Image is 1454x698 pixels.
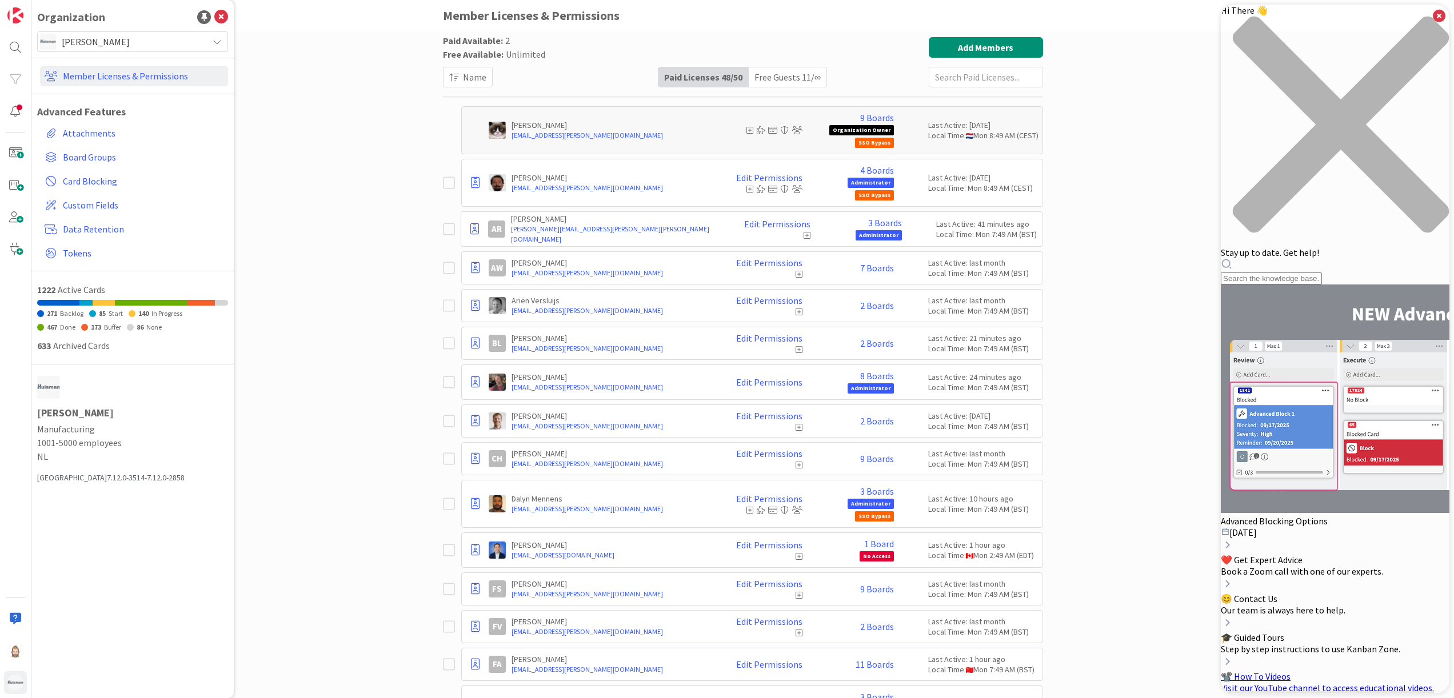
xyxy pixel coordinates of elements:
[928,616,1037,627] div: Last Active: last month
[512,540,711,550] p: [PERSON_NAME]
[928,183,1037,193] div: Local Time: Mon 8:49 AM (CEST)
[928,459,1037,469] div: Local Time: Mon 7:49 AM (BST)
[736,579,802,589] a: Edit Permissions
[489,122,506,139] img: Kv
[37,283,228,296] div: Active Cards
[512,504,711,514] a: [EMAIL_ADDRESS][PERSON_NAME][DOMAIN_NAME]
[512,421,711,431] a: [EMAIL_ADDRESS][PERSON_NAME][DOMAIN_NAME]
[856,230,902,240] span: Administrator
[736,448,802,459] a: Edit Permissions
[63,198,223,212] span: Custom Fields
[860,416,894,426] a: 2 Boards
[109,309,123,318] span: Start
[7,675,23,691] img: avatar
[860,371,894,381] a: 8 Boards
[63,246,223,260] span: Tokens
[511,224,719,244] a: [PERSON_NAME][EMAIL_ADDRESS][PERSON_NAME][PERSON_NAME][DOMAIN_NAME]
[928,130,1037,141] div: Local Time: Mon 8:49 AM (CEST)
[928,664,1037,675] div: Local Time: Mon 7:49 AM (BST)
[99,309,106,318] span: 85
[24,2,52,15] span: Support
[146,323,162,331] span: None
[37,436,228,450] span: 1001-5000 employees
[40,171,228,191] a: Card Blocking
[928,382,1037,392] div: Local Time: Mon 7:49 AM (BST)
[928,494,1037,504] div: Last Active: 10 hours ago
[463,70,486,84] span: Name
[505,35,510,46] span: 2
[860,263,894,273] a: 7 Boards
[936,229,1037,239] div: Local Time: Mon 7:49 AM (BST)
[489,541,506,559] img: DP
[63,150,223,164] span: Board Groups
[512,550,711,560] a: [EMAIL_ADDRESS][DOMAIN_NAME]
[40,243,228,263] a: Tokens
[37,9,105,26] div: Organization
[736,377,802,387] a: Edit Permissions
[928,448,1037,459] div: Last Active: last month
[37,407,228,419] h1: [PERSON_NAME]
[37,422,228,436] span: Manufacturing
[848,178,894,188] span: Administrator
[966,133,973,139] img: nl.png
[489,495,506,512] img: DM
[928,411,1037,421] div: Last Active: [DATE]
[928,120,1037,130] div: Last Active: [DATE]
[512,295,711,306] p: Ariën Versluijs
[928,333,1037,343] div: Last Active: 21 minutes ago
[40,195,228,215] a: Custom Fields
[104,323,121,331] span: Buffer
[860,338,894,348] a: 2 Boards
[512,268,711,278] a: [EMAIL_ADDRESS][PERSON_NAME][DOMAIN_NAME]
[489,580,506,597] div: FS
[40,123,228,143] a: Attachments
[928,268,1037,278] div: Local Time: Mon 7:49 AM (BST)
[40,66,228,86] a: Member Licenses & Permissions
[489,374,506,391] img: BF
[489,297,506,314] img: AV
[443,49,504,60] span: Free Available:
[506,49,545,60] span: Unlimited
[860,584,894,594] a: 9 Boards
[736,173,802,183] a: Edit Permissions
[512,183,711,193] a: [EMAIL_ADDRESS][PERSON_NAME][DOMAIN_NAME]
[489,618,506,635] div: FV
[848,499,894,509] span: Administrator
[489,259,506,276] div: AW
[489,335,506,352] div: BL
[855,138,894,148] span: SSO Bypass
[512,382,711,392] a: [EMAIL_ADDRESS][PERSON_NAME][DOMAIN_NAME]
[855,511,894,522] span: SSO Bypass
[512,579,711,589] p: [PERSON_NAME]
[62,34,202,50] span: [PERSON_NAME]
[929,37,1043,58] button: Add Members
[489,412,506,430] img: BO
[512,589,711,599] a: [EMAIL_ADDRESS][PERSON_NAME][DOMAIN_NAME]
[37,472,228,484] div: [GEOGRAPHIC_DATA] 7.12.0-3514-7.12.0-2858
[37,106,228,118] h1: Advanced Features
[512,654,711,664] p: [PERSON_NAME]
[489,450,506,467] div: CH
[91,323,101,331] span: 173
[138,309,149,318] span: 140
[37,340,51,351] span: 633
[860,551,894,561] span: No Access
[489,656,506,673] div: FA
[60,323,75,331] span: Done
[37,450,228,463] span: NL
[736,333,802,343] a: Edit Permissions
[928,372,1037,382] div: Last Active: 24 minutes ago
[512,448,711,459] p: [PERSON_NAME]
[749,67,826,87] div: Free Guests 11 / ∞
[60,309,83,318] span: Backlog
[860,486,894,496] a: 3 Boards
[47,323,57,331] span: 467
[47,309,57,318] span: 271
[488,220,505,238] div: AR
[928,421,1037,431] div: Local Time: Mon 7:49 AM (BST)
[868,218,902,228] a: 3 Boards
[736,494,802,504] a: Edit Permissions
[860,113,894,123] a: 9 Boards
[512,343,711,354] a: [EMAIL_ADDRESS][PERSON_NAME][DOMAIN_NAME]
[928,540,1037,550] div: Last Active: 1 hour ago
